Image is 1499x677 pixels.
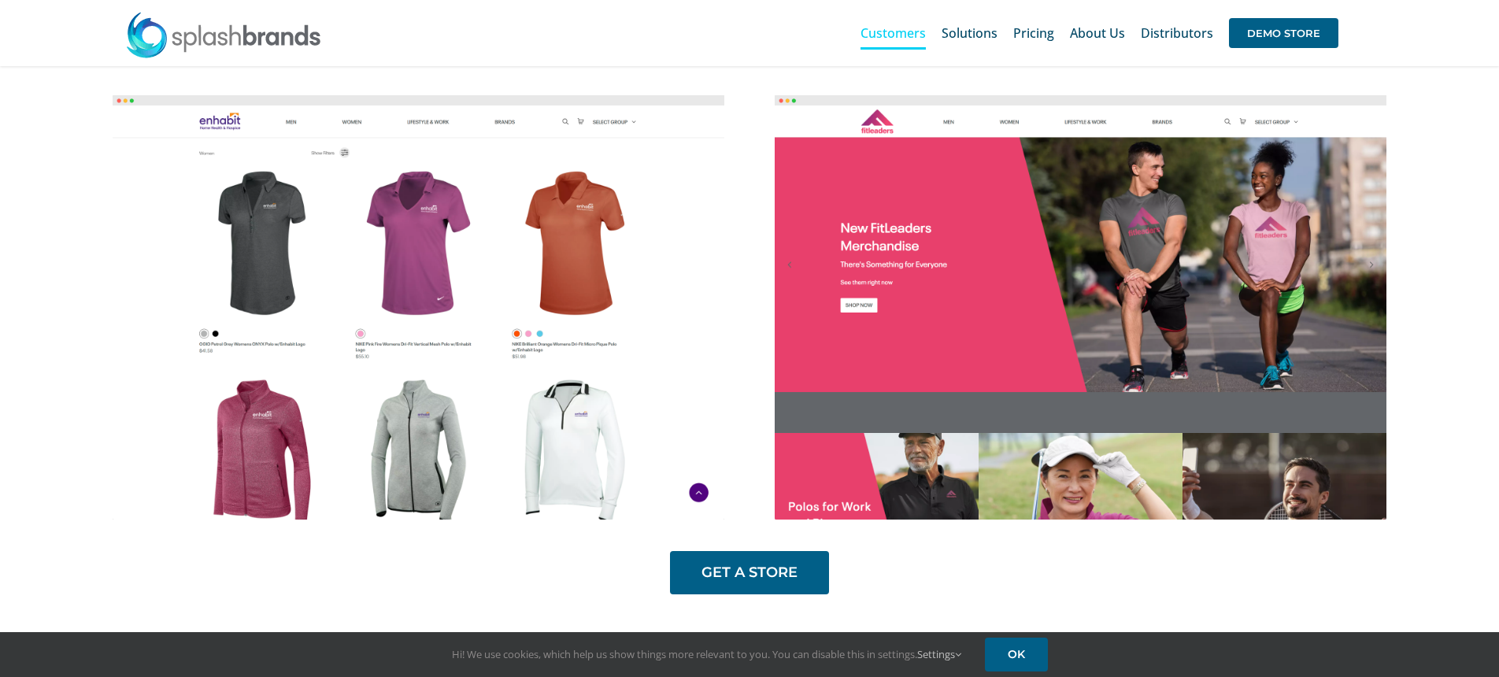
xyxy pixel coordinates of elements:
a: Distributors [1141,8,1213,58]
span: Hi! We use cookies, which help us show things more relevant to you. You can disable this in setti... [452,647,961,661]
span: Solutions [942,27,997,39]
span: About Us [1070,27,1125,39]
span: Pricing [1013,27,1054,39]
span: GET A STORE [701,564,798,581]
img: SplashBrands.com Logo [125,11,322,58]
a: GET A STORE [670,551,829,594]
a: Settings [917,647,961,661]
nav: Main Menu Sticky [861,8,1338,58]
a: Customers [861,8,926,58]
span: Customers [861,27,926,39]
span: Distributors [1141,27,1213,39]
img: screely-1684685966494.png [113,95,724,520]
a: DEMO STORE [1229,8,1338,58]
span: DEMO STORE [1229,18,1338,48]
a: OK [985,638,1048,671]
a: Pricing [1013,8,1054,58]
